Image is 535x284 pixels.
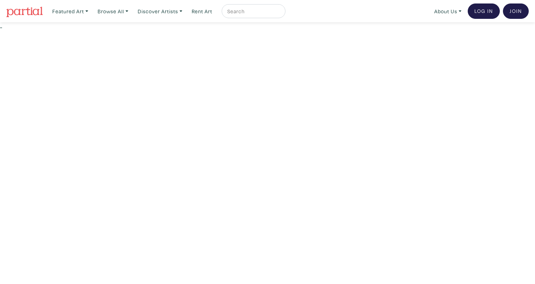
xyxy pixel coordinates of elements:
a: Discover Artists [135,4,185,18]
a: About Us [431,4,465,18]
a: Log In [468,3,500,19]
a: Join [503,3,529,19]
input: Search [227,7,279,16]
a: Featured Art [49,4,91,18]
a: Rent Art [189,4,215,18]
a: Browse All [94,4,131,18]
